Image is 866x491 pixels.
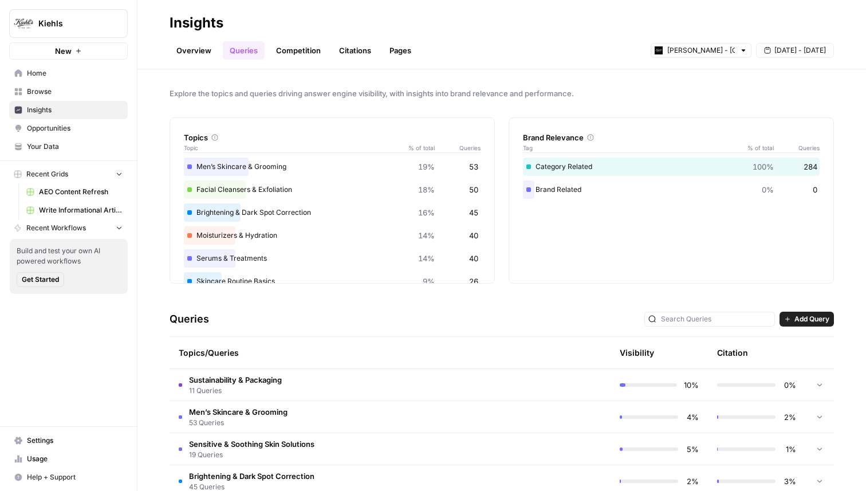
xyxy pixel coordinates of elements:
[170,14,223,32] div: Insights
[813,184,817,195] span: 0
[469,230,478,241] span: 40
[782,443,796,455] span: 1%
[9,138,128,156] a: Your Data
[170,311,209,327] h3: Queries
[667,45,735,56] input: Kiehl's - UK
[189,438,314,450] span: Sensitive & Soothing Skin Solutions
[189,418,288,428] span: 53 Queries
[184,226,481,245] div: Moisturizers & Hydration
[27,142,123,152] span: Your Data
[170,41,218,60] a: Overview
[184,203,481,222] div: Brightening & Dark Spot Correction
[9,450,128,468] a: Usage
[27,472,123,482] span: Help + Support
[782,411,796,423] span: 2%
[184,143,400,152] span: Topic
[170,88,834,99] span: Explore the topics and queries driving answer engine visibility, with insights into brand relevan...
[782,476,796,487] span: 3%
[469,161,478,172] span: 53
[9,468,128,486] button: Help + Support
[774,143,820,152] span: Queries
[418,230,435,241] span: 14%
[685,443,699,455] span: 5%
[27,435,123,446] span: Settings
[332,41,378,60] a: Citations
[523,132,820,143] div: Brand Relevance
[9,83,128,101] a: Browse
[717,337,748,368] div: Citation
[523,158,820,176] div: Category Related
[184,272,481,290] div: Skincare Routine Basics
[38,18,108,29] span: Kiehls
[27,454,123,464] span: Usage
[184,180,481,199] div: Facial Cleansers & Exfoliation
[26,169,68,179] span: Recent Grids
[189,470,314,482] span: Brightening & Dark Spot Correction
[794,314,829,324] span: Add Query
[523,180,820,199] div: Brand Related
[9,64,128,83] a: Home
[739,143,774,152] span: % of total
[469,253,478,264] span: 40
[435,143,481,152] span: Queries
[9,166,128,183] button: Recent Grids
[804,161,817,172] span: 284
[27,105,123,115] span: Insights
[189,450,314,460] span: 19 Queries
[21,201,128,219] a: Write Informational Article
[184,249,481,268] div: Serums & Treatments
[753,161,774,172] span: 100%
[756,43,834,58] button: [DATE] - [DATE]
[9,119,128,138] a: Opportunities
[17,272,64,287] button: Get Started
[189,406,288,418] span: Men’s Skincare & Grooming
[9,42,128,60] button: New
[223,41,265,60] a: Queries
[39,187,123,197] span: AEO Content Refresh
[661,313,771,325] input: Search Queries
[184,132,481,143] div: Topics
[27,87,123,97] span: Browse
[27,68,123,78] span: Home
[418,253,435,264] span: 14%
[418,184,435,195] span: 18%
[400,143,435,152] span: % of total
[189,374,282,386] span: Sustainability & Packaging
[780,312,834,327] button: Add Query
[27,123,123,133] span: Opportunities
[13,13,34,34] img: Kiehls Logo
[269,41,328,60] a: Competition
[9,9,128,38] button: Workspace: Kiehls
[469,184,478,195] span: 50
[418,207,435,218] span: 16%
[620,347,654,359] div: Visibility
[383,41,418,60] a: Pages
[469,276,478,287] span: 26
[469,207,478,218] span: 45
[782,379,796,391] span: 0%
[685,476,699,487] span: 2%
[9,431,128,450] a: Settings
[55,45,72,57] span: New
[684,379,699,391] span: 10%
[39,205,123,215] span: Write Informational Article
[22,274,59,285] span: Get Started
[418,161,435,172] span: 19%
[21,183,128,201] a: AEO Content Refresh
[179,337,504,368] div: Topics/Queries
[9,219,128,237] button: Recent Workflows
[17,246,121,266] span: Build and test your own AI powered workflows
[9,101,128,119] a: Insights
[423,276,435,287] span: 9%
[762,184,774,195] span: 0%
[26,223,86,233] span: Recent Workflows
[523,143,739,152] span: Tag
[774,45,826,56] span: [DATE] - [DATE]
[184,158,481,176] div: Men’s Skincare & Grooming
[685,411,699,423] span: 4%
[189,386,282,396] span: 11 Queries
